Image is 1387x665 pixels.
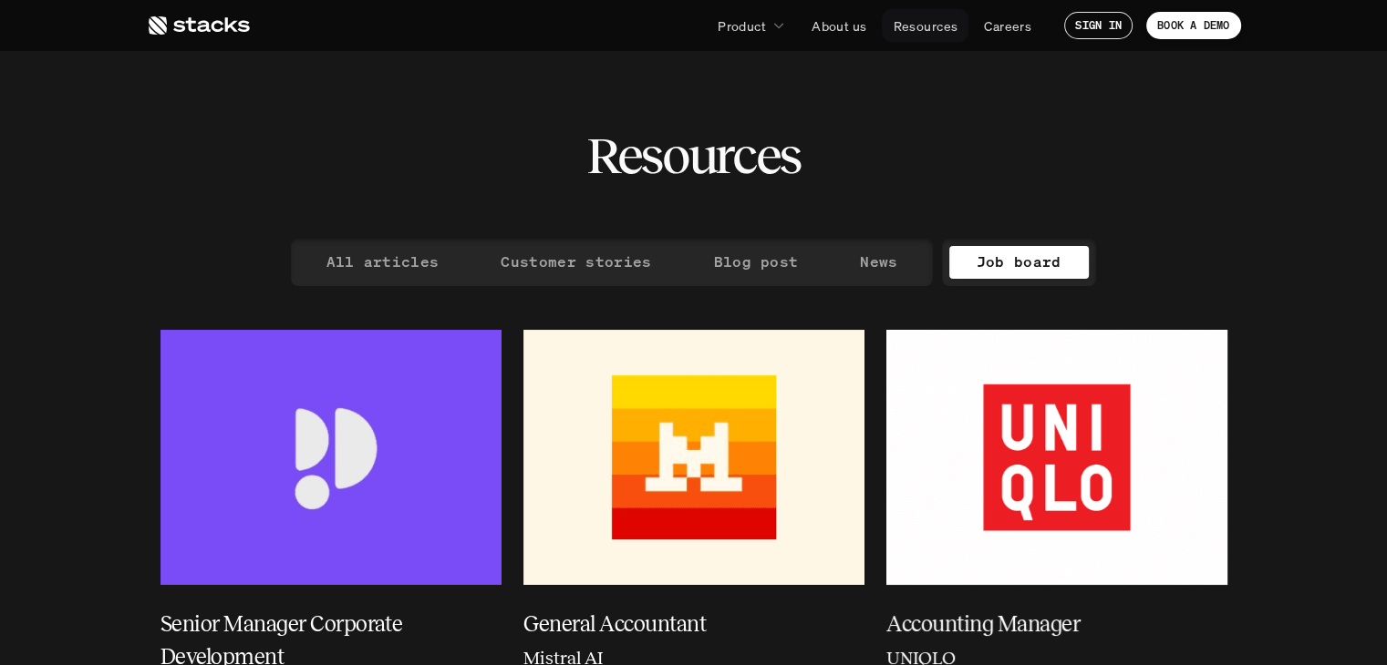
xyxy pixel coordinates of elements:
a: Careers [973,9,1042,42]
p: Blog post [713,249,798,275]
a: SIGN IN [1064,12,1133,39]
a: Privacy Policy [274,82,352,97]
h5: Accounting Manager [886,608,1206,640]
p: News [860,249,897,275]
a: Accounting Manager [886,608,1227,640]
p: Job board [977,249,1061,275]
a: About us [801,9,877,42]
a: Customer stories [473,246,678,279]
p: Customer stories [501,249,651,275]
a: Resources [882,9,968,42]
a: Blog post [686,246,825,279]
p: Resources [893,16,957,36]
a: Job board [949,246,1089,279]
a: General Accountant [523,608,864,640]
a: News [833,246,925,279]
h5: General Accountant [523,608,843,640]
p: About us [812,16,866,36]
p: All articles [326,249,439,275]
p: Careers [984,16,1031,36]
p: SIGN IN [1075,19,1122,32]
p: BOOK A DEMO [1157,19,1230,32]
h2: Resources [586,128,801,184]
p: Product [718,16,766,36]
a: BOOK A DEMO [1146,12,1241,39]
a: All articles [298,246,466,279]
